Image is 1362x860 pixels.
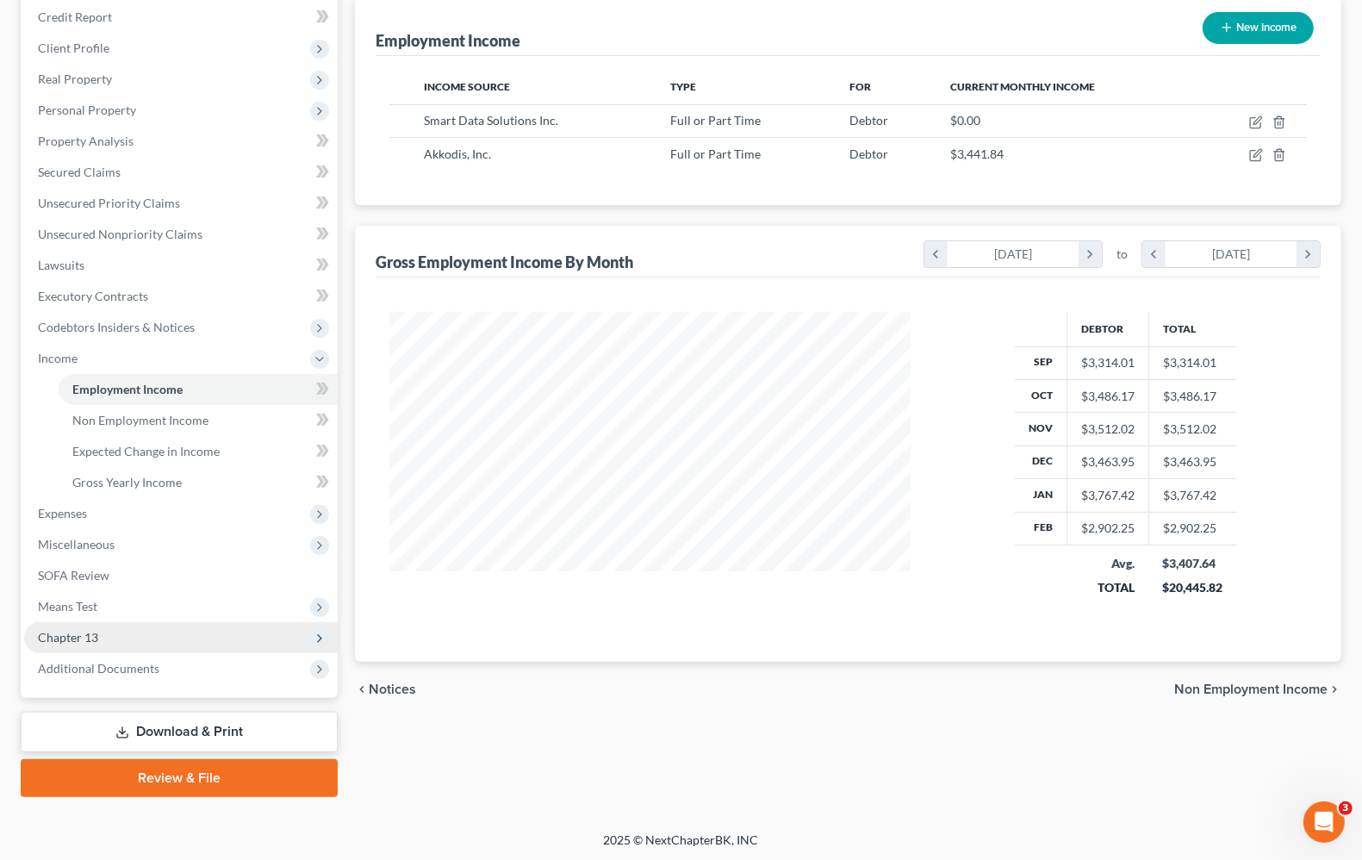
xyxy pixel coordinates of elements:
span: Smart Data Solutions Inc. [425,113,559,128]
span: Non Employment Income [1174,682,1328,696]
span: Notices [369,682,416,696]
span: Codebtors Insiders & Notices [38,320,195,334]
div: $3,407.64 [1163,555,1223,572]
i: chevron_right [1297,241,1320,267]
span: Non Employment Income [72,413,208,427]
div: $3,314.01 [1081,354,1135,371]
span: $3,441.84 [950,146,1004,161]
span: Secured Claims [38,165,121,179]
div: Gross Employment Income By Month [376,252,633,272]
a: Non Employment Income [59,405,338,436]
a: Unsecured Nonpriority Claims [24,219,338,250]
span: Property Analysis [38,134,134,148]
span: $0.00 [950,113,980,128]
span: Full or Part Time [670,113,761,128]
div: [DATE] [948,241,1079,267]
span: Gross Yearly Income [72,475,182,489]
span: to [1116,246,1128,263]
div: $3,767.42 [1081,487,1135,504]
i: chevron_right [1079,241,1102,267]
span: Unsecured Nonpriority Claims [38,227,202,241]
span: Akkodis, Inc. [425,146,492,161]
a: SOFA Review [24,560,338,591]
span: Lawsuits [38,258,84,272]
i: chevron_left [1142,241,1166,267]
span: Employment Income [72,382,183,396]
span: Real Property [38,72,112,86]
span: Means Test [38,599,97,614]
span: Additional Documents [38,661,159,676]
a: Credit Report [24,2,338,33]
span: Debtor [849,146,888,161]
span: Current Monthly Income [950,80,1095,93]
span: Personal Property [38,103,136,117]
span: Full or Part Time [670,146,761,161]
th: Nov [1015,413,1067,446]
a: Download & Print [21,712,338,752]
a: Secured Claims [24,157,338,188]
span: Debtor [849,113,888,128]
i: chevron_right [1328,682,1341,696]
div: $3,463.95 [1081,453,1135,471]
div: $20,445.82 [1163,579,1223,596]
td: $2,902.25 [1149,512,1237,545]
span: Client Profile [38,41,109,55]
th: Oct [1015,379,1067,412]
a: Expected Change in Income [59,436,338,467]
span: Chapter 13 [38,630,98,645]
span: Miscellaneous [38,537,115,552]
span: Income Source [425,80,511,93]
span: 3 [1339,801,1353,815]
th: Dec [1015,446,1067,478]
i: chevron_left [924,241,948,267]
button: chevron_left Notices [355,682,416,696]
div: $2,902.25 [1081,520,1135,537]
td: $3,486.17 [1149,379,1237,412]
th: Feb [1015,512,1067,545]
td: $3,767.42 [1149,479,1237,512]
a: Unsecured Priority Claims [24,188,338,219]
span: Unsecured Priority Claims [38,196,180,210]
td: $3,463.95 [1149,446,1237,478]
td: $3,314.01 [1149,346,1237,379]
a: Gross Yearly Income [59,467,338,498]
span: Type [670,80,696,93]
div: Avg. [1081,555,1135,572]
div: $3,512.02 [1081,421,1135,438]
th: Sep [1015,346,1067,379]
a: Employment Income [59,374,338,405]
span: SOFA Review [38,568,109,583]
span: Expected Change in Income [72,444,220,458]
a: Property Analysis [24,126,338,157]
th: Total [1149,312,1237,346]
td: $3,512.02 [1149,413,1237,446]
span: Expenses [38,506,87,520]
iframe: Intercom live chat [1303,801,1345,843]
button: Non Employment Income chevron_right [1174,682,1341,696]
i: chevron_left [355,682,369,696]
button: New Income [1203,12,1314,44]
div: TOTAL [1081,579,1135,596]
div: $3,486.17 [1081,388,1135,405]
div: Employment Income [376,30,520,51]
th: Debtor [1067,312,1149,346]
div: [DATE] [1166,241,1297,267]
span: For [849,80,871,93]
a: Review & File [21,759,338,797]
span: Credit Report [38,9,112,24]
span: Executory Contracts [38,289,148,303]
a: Executory Contracts [24,281,338,312]
span: Income [38,351,78,365]
th: Jan [1015,479,1067,512]
a: Lawsuits [24,250,338,281]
